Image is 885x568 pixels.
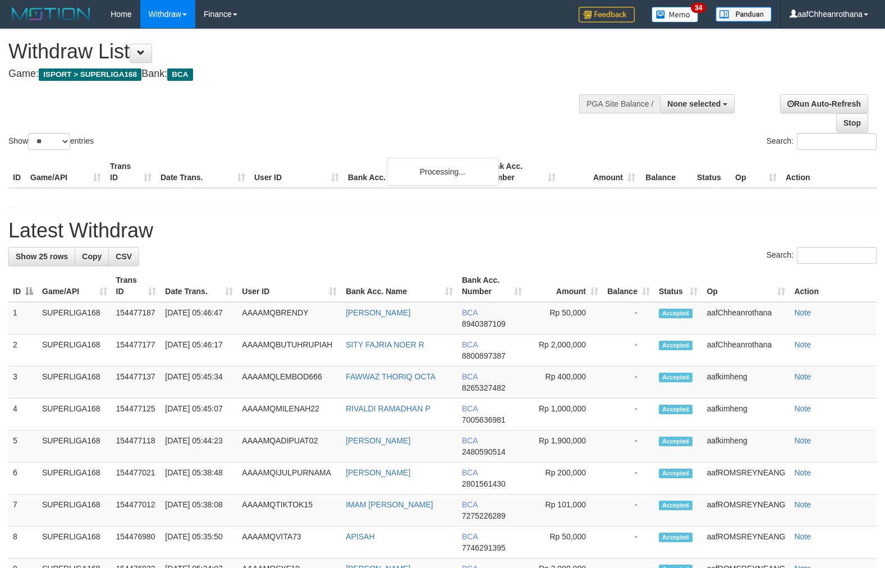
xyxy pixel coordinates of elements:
td: [DATE] 05:45:07 [161,398,237,430]
span: Accepted [659,437,693,446]
span: Copy 2480590514 to clipboard [462,447,506,456]
td: AAAAMQADIPUAT02 [237,430,341,462]
span: Accepted [659,469,693,478]
td: 5 [8,430,38,462]
a: FAWWAZ THORIQ OCTA [346,372,435,381]
h4: Game: Bank: [8,68,579,80]
a: Show 25 rows [8,247,75,266]
span: Accepted [659,501,693,510]
td: aafROMSREYNEANG [702,462,790,494]
td: Rp 50,000 [526,302,603,335]
td: AAAAMQBUTUHRUPIAH [237,335,341,367]
th: Bank Acc. Name [343,156,480,188]
a: Note [794,436,811,445]
th: Trans ID: activate to sort column ascending [112,270,161,302]
td: 2 [8,335,38,367]
td: - [603,335,654,367]
div: Processing... [387,158,499,186]
td: [DATE] 05:38:48 [161,462,237,494]
td: [DATE] 05:38:08 [161,494,237,526]
th: Op [731,156,781,188]
label: Show entries [8,133,94,150]
td: SUPERLIGA168 [38,430,112,462]
span: Copy 7005636981 to clipboard [462,415,506,424]
td: AAAAMQLEMBOD666 [237,367,341,398]
span: Copy 8265327482 to clipboard [462,383,506,392]
th: Balance: activate to sort column ascending [603,270,654,302]
a: RIVALDI RAMADHAN P [346,404,430,413]
td: SUPERLIGA168 [38,398,112,430]
img: Button%20Memo.svg [652,7,699,22]
td: [DATE] 05:35:50 [161,526,237,558]
span: ISPORT > SUPERLIGA168 [39,68,141,81]
th: ID: activate to sort column descending [8,270,38,302]
a: APISAH [346,532,374,541]
div: PGA Site Balance / [579,94,660,113]
span: BCA [462,436,478,445]
label: Search: [767,247,877,264]
th: Status [693,156,731,188]
td: SUPERLIGA168 [38,367,112,398]
span: BCA [462,468,478,477]
td: 154477118 [112,430,161,462]
span: Copy [82,252,102,261]
span: Accepted [659,341,693,350]
td: [DATE] 05:45:34 [161,367,237,398]
th: Bank Acc. Number [480,156,560,188]
td: 3 [8,367,38,398]
span: Copy 7275226289 to clipboard [462,511,506,520]
td: 8 [8,526,38,558]
td: [DATE] 05:46:17 [161,335,237,367]
span: BCA [462,308,478,317]
span: None selected [667,99,721,108]
td: - [603,302,654,335]
td: aafChheanrothana [702,302,790,335]
span: Accepted [659,405,693,414]
a: Note [794,500,811,509]
span: BCA [167,68,192,81]
th: User ID [250,156,343,188]
a: SITY FAJRIA NOER R [346,340,424,349]
td: 154477125 [112,398,161,430]
th: ID [8,156,26,188]
td: AAAAMQBRENDY [237,302,341,335]
span: Copy 7746291395 to clipboard [462,543,506,552]
td: [DATE] 05:44:23 [161,430,237,462]
img: panduan.png [716,7,772,22]
a: Note [794,532,811,541]
a: [PERSON_NAME] [346,308,410,317]
td: aafROMSREYNEANG [702,494,790,526]
td: - [603,367,654,398]
h1: Latest Withdraw [8,219,877,242]
td: - [603,430,654,462]
td: 154477137 [112,367,161,398]
span: BCA [462,340,478,349]
td: - [603,462,654,494]
td: aafkimheng [702,367,790,398]
td: AAAAMQTIKTOK15 [237,494,341,526]
td: AAAAMQIJULPURNAMA [237,462,341,494]
td: Rp 101,000 [526,494,603,526]
td: Rp 2,000,000 [526,335,603,367]
img: Feedback.jpg [579,7,635,22]
th: Bank Acc. Number: activate to sort column ascending [457,270,526,302]
th: Balance [640,156,693,188]
th: Status: activate to sort column ascending [654,270,702,302]
span: BCA [462,532,478,541]
td: aafROMSREYNEANG [702,526,790,558]
span: BCA [462,372,478,381]
td: 154476980 [112,526,161,558]
a: Stop [836,113,868,132]
a: Note [794,372,811,381]
span: CSV [116,252,132,261]
td: Rp 1,900,000 [526,430,603,462]
button: None selected [660,94,735,113]
td: SUPERLIGA168 [38,526,112,558]
span: Accepted [659,533,693,542]
img: MOTION_logo.png [8,6,94,22]
td: Rp 1,000,000 [526,398,603,430]
td: Rp 50,000 [526,526,603,558]
td: aafkimheng [702,398,790,430]
th: Game/API [26,156,106,188]
a: [PERSON_NAME] [346,468,410,477]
